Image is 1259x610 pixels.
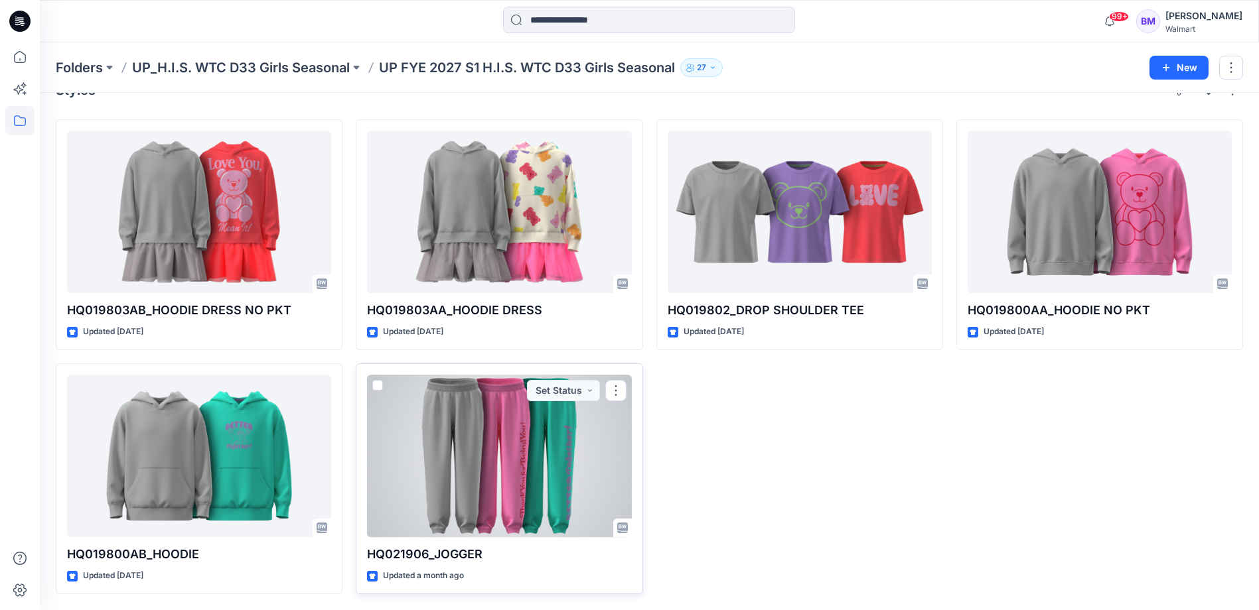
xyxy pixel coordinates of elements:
[367,375,631,537] a: HQ021906_JOGGER
[379,58,675,77] p: UP FYE 2027 S1 H.I.S. WTC D33 Girls Seasonal
[680,58,723,77] button: 27
[968,131,1232,293] a: HQ019800AA_HOODIE NO PKT
[83,569,143,583] p: Updated [DATE]
[132,58,350,77] a: UP_H.I.S. WTC D33 Girls Seasonal
[1165,24,1242,34] div: Walmart
[697,60,706,75] p: 27
[367,131,631,293] a: HQ019803AA_HOODIE DRESS
[67,375,331,537] a: HQ019800AB_HOODIE
[684,325,744,339] p: Updated [DATE]
[1165,8,1242,24] div: [PERSON_NAME]
[668,131,932,293] a: HQ019802_DROP SHOULDER TEE
[67,131,331,293] a: HQ019803AB_HOODIE DRESS NO PKT
[1109,11,1129,22] span: 99+
[1136,9,1160,33] div: BM
[56,58,103,77] a: Folders
[367,545,631,564] p: HQ021906_JOGGER
[1149,56,1209,80] button: New
[383,325,443,339] p: Updated [DATE]
[67,301,331,320] p: HQ019803AB_HOODIE DRESS NO PKT
[668,301,932,320] p: HQ019802_DROP SHOULDER TEE
[968,301,1232,320] p: HQ019800AA_HOODIE NO PKT
[383,569,464,583] p: Updated a month ago
[984,325,1044,339] p: Updated [DATE]
[67,545,331,564] p: HQ019800AB_HOODIE
[83,325,143,339] p: Updated [DATE]
[367,301,631,320] p: HQ019803AA_HOODIE DRESS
